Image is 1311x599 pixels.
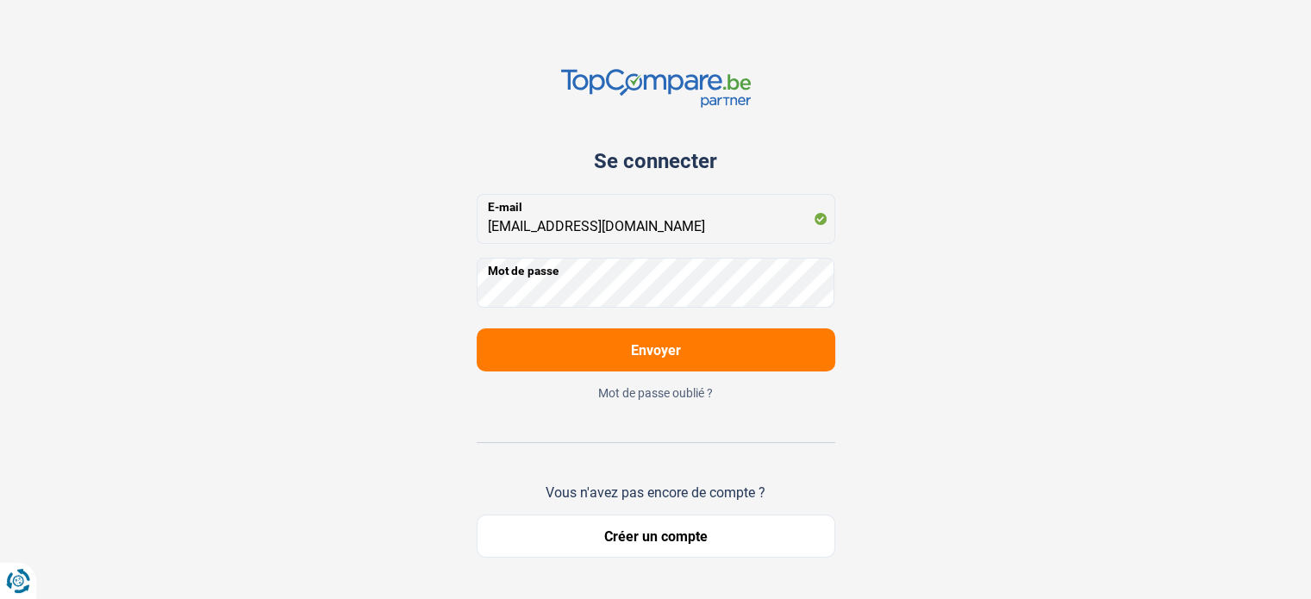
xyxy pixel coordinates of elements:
[477,484,835,501] div: Vous n'avez pas encore de compte ?
[477,149,835,173] div: Se connecter
[477,515,835,558] button: Créer un compte
[631,342,681,359] span: Envoyer
[561,69,751,108] img: TopCompare.be
[477,328,835,371] button: Envoyer
[477,385,835,401] button: Mot de passe oublié ?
